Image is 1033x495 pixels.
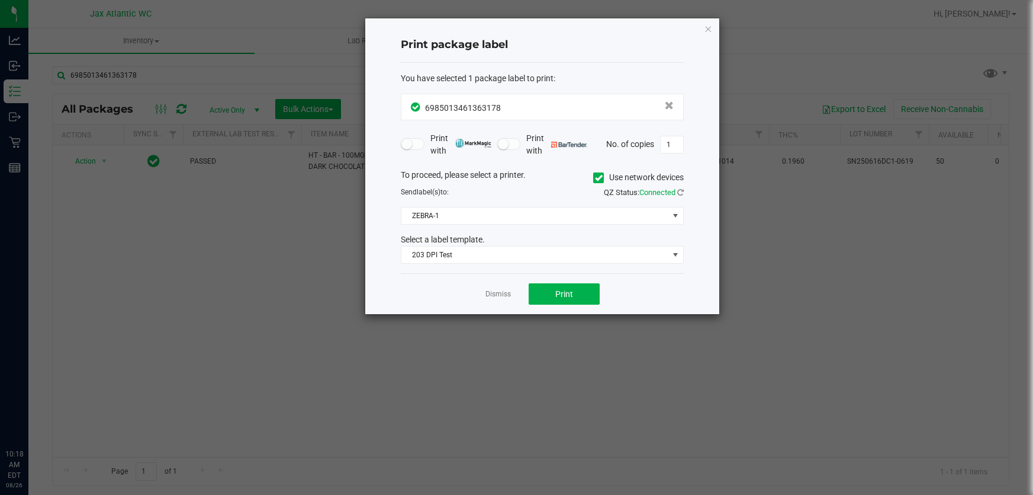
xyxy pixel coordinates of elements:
[593,171,684,184] label: Use network devices
[604,188,684,197] span: QZ Status:
[455,139,491,148] img: mark_magic_cybra.png
[401,37,684,53] h4: Print package label
[606,139,654,148] span: No. of copies
[529,283,600,305] button: Print
[551,142,587,148] img: bartender.png
[485,289,511,299] a: Dismiss
[430,132,491,157] span: Print with
[411,101,422,113] span: In Sync
[417,188,440,196] span: label(s)
[401,74,553,83] span: You have selected 1 package label to print
[401,188,449,196] span: Send to:
[555,289,573,299] span: Print
[425,103,501,113] span: 6985013461363178
[401,72,684,85] div: :
[401,247,668,263] span: 203 DPI Test
[12,400,47,436] iframe: Resource center
[401,207,668,224] span: ZEBRA-1
[392,234,693,246] div: Select a label template.
[639,188,675,197] span: Connected
[526,132,587,157] span: Print with
[392,169,693,187] div: To proceed, please select a printer.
